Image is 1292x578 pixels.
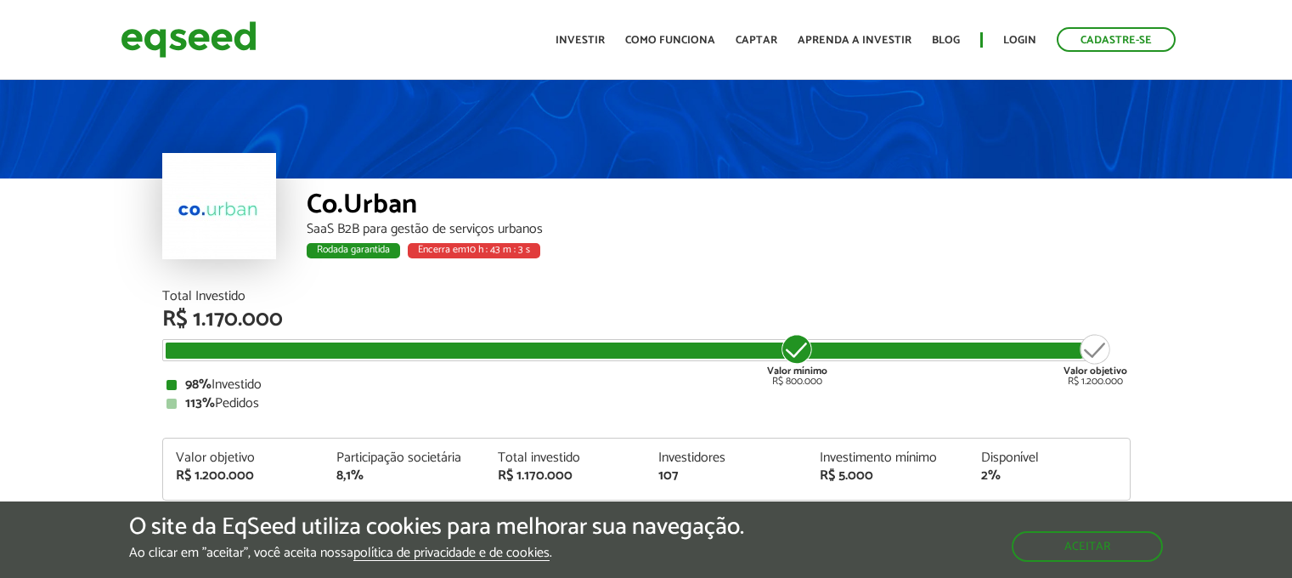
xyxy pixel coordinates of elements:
div: Valor objetivo [176,451,312,465]
a: Como funciona [625,35,715,46]
div: 2% [981,469,1117,483]
div: Total Investido [162,290,1131,303]
strong: 98% [185,373,212,396]
div: R$ 1.200.000 [1064,332,1127,387]
div: R$ 5.000 [820,469,956,483]
div: Pedidos [166,397,1126,411]
div: Investidores [658,451,794,465]
a: Login [1003,35,1036,46]
div: Participação societária [336,451,472,465]
div: 8,1% [336,469,472,483]
span: 10 h : 43 m : 3 s [466,241,530,258]
a: Blog [932,35,960,46]
div: R$ 800.000 [765,332,829,387]
a: política de privacidade e de cookies [353,547,550,561]
div: 107 [658,469,794,483]
div: Disponível [981,451,1117,465]
div: R$ 1.170.000 [162,309,1131,331]
div: Co.Urban [307,191,1131,223]
button: Aceitar [1012,531,1163,562]
div: Total investido [498,451,634,465]
div: Investido [166,378,1126,392]
strong: Valor objetivo [1064,363,1127,379]
div: SaaS B2B para gestão de serviços urbanos [307,223,1131,236]
a: Investir [556,35,605,46]
div: Investimento mínimo [820,451,956,465]
strong: Valor mínimo [767,363,827,379]
a: Cadastre-se [1057,27,1176,52]
img: EqSeed [121,17,257,62]
div: Rodada garantida [307,243,400,258]
div: R$ 1.200.000 [176,469,312,483]
a: Aprenda a investir [798,35,911,46]
div: Encerra em [408,243,540,258]
div: R$ 1.170.000 [498,469,634,483]
strong: 113% [185,392,215,415]
p: Ao clicar em "aceitar", você aceita nossa . [129,545,744,561]
h5: O site da EqSeed utiliza cookies para melhorar sua navegação. [129,514,744,541]
a: Captar [736,35,777,46]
